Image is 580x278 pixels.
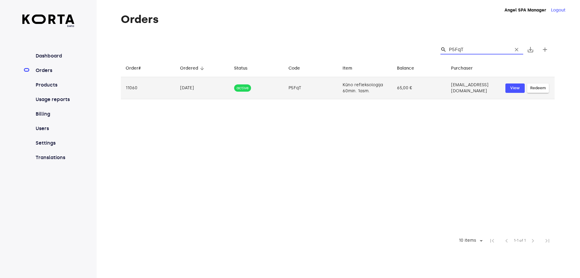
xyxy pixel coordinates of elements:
a: Settings [34,139,75,147]
span: 1-1 of 1 [514,238,526,244]
span: Redeem [530,85,546,92]
a: Users [34,125,75,132]
span: clear [514,47,520,53]
span: Order# [126,65,149,72]
button: Redeem [527,83,549,93]
a: Billing [34,110,75,118]
a: Translations [34,154,75,161]
span: arrow_downward [199,66,205,71]
td: Kūno refleksologija 60min. 1asm. [338,77,392,99]
button: Create new gift card [538,42,552,57]
span: Search [440,47,446,53]
span: active [234,85,251,91]
a: Dashboard [34,52,75,60]
td: 65,00 € [392,77,446,99]
strong: Angel SPA Manager [504,8,546,13]
div: Code [288,65,300,72]
a: Products [34,81,75,89]
button: Logout [551,7,565,13]
div: 10 items [457,238,478,243]
span: beta [22,24,75,28]
span: Ordered [180,65,206,72]
button: Export [523,42,538,57]
span: View [508,85,522,92]
td: [EMAIL_ADDRESS][DOMAIN_NAME] [446,77,501,99]
span: Status [234,65,255,72]
span: save_alt [527,46,534,53]
div: 10 items [455,236,485,245]
div: Item [343,65,352,72]
div: Purchaser [451,65,473,72]
td: [DATE] [175,77,230,99]
span: Balance [397,65,422,72]
td: 11060 [121,77,175,99]
button: Clear Search [510,43,523,56]
div: Order# [126,65,141,72]
button: View [505,83,525,93]
div: Status [234,65,247,72]
div: Ordered [180,65,198,72]
input: Search [449,45,507,54]
div: Balance [397,65,414,72]
a: Usage reports [34,96,75,103]
span: Item [343,65,360,72]
span: Code [288,65,308,72]
td: P5FqT [284,77,338,99]
span: Previous Page [499,234,514,248]
span: Purchaser [451,65,481,72]
span: First Page [485,234,499,248]
img: Korta [22,15,75,24]
a: beta [22,15,75,28]
span: Next Page [526,234,540,248]
span: Last Page [540,234,555,248]
a: Orders [34,67,75,74]
h1: Orders [121,13,555,25]
span: add [541,46,549,53]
